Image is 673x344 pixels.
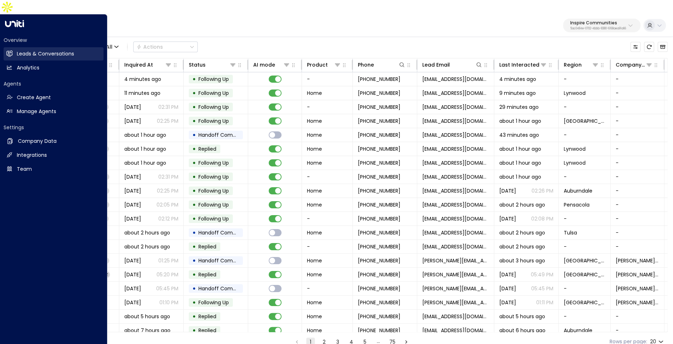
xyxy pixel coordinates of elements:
[358,215,400,222] span: +19293947227
[198,271,216,278] span: Replied
[358,173,400,180] span: +18632299034
[302,240,353,253] td: -
[4,91,104,104] a: Create Agent
[358,76,400,83] span: +17089214367
[192,324,196,336] div: •
[358,271,400,278] span: +19802152132
[198,159,229,166] span: Following Up
[158,215,178,222] p: 02:12 PM
[17,165,32,173] h2: Team
[358,229,400,236] span: +19182105874
[532,187,553,194] p: 02:26 PM
[499,131,539,139] span: 43 minutes ago
[106,44,112,50] span: All
[499,117,541,125] span: about 1 hour ago
[157,201,178,208] p: 02:05 PM
[559,212,611,226] td: -
[192,73,196,85] div: •
[616,271,659,278] span: Hudson Advantage
[616,285,659,292] span: Hudson Advantage
[422,285,489,292] span: brian@hudsonadvantage.com
[307,89,322,97] span: Home
[531,285,553,292] p: 05:45 PM
[124,60,153,69] div: Inquired At
[564,159,586,166] span: Lynwood
[499,285,516,292] span: Aug 04, 2025
[422,60,450,69] div: Lead Email
[611,226,664,239] td: -
[192,129,196,141] div: •
[499,60,539,69] div: Last Interacted
[422,117,489,125] span: bdevdan2@gmail.com
[133,42,198,52] button: Actions
[198,313,216,320] span: Replied
[358,117,400,125] span: +19789961270
[124,173,141,180] span: Aug 06, 2025
[531,215,553,222] p: 02:08 PM
[307,60,328,69] div: Product
[198,145,216,152] span: Replied
[564,327,592,334] span: Auburndale
[358,201,400,208] span: +19293947227
[307,201,322,208] span: Home
[198,243,216,250] span: Replied
[17,50,74,58] h2: Leads & Conversations
[198,229,249,236] span: Handoff Completed
[307,257,322,264] span: Home
[564,271,605,278] span: Concord
[358,60,374,69] div: Phone
[124,145,166,152] span: about 1 hour ago
[611,310,664,323] td: -
[192,185,196,197] div: •
[358,285,400,292] span: +19802152132
[531,271,553,278] p: 05:49 PM
[124,159,166,166] span: about 1 hour ago
[644,42,654,52] span: Refresh
[422,271,489,278] span: brian@hudsonadvantage.com
[124,285,141,292] span: Aug 04, 2025
[307,117,322,125] span: Home
[124,103,141,111] span: Yesterday
[307,229,322,236] span: Home
[307,299,322,306] span: Home
[422,131,489,139] span: retsalbssa23@gmail.com
[124,89,160,97] span: 11 minutes ago
[124,60,172,69] div: Inquired At
[499,215,516,222] span: Aug 12, 2025
[133,42,198,52] div: Button group with a nested menu
[559,72,611,86] td: -
[564,60,582,69] div: Region
[559,100,611,114] td: -
[17,64,39,72] h2: Analytics
[658,42,668,52] button: Archived Leads
[192,282,196,295] div: •
[611,212,664,226] td: -
[124,271,141,278] span: Aug 04, 2025
[611,184,664,198] td: -
[157,117,178,125] p: 02:25 PM
[499,103,539,111] span: 29 minutes ago
[198,257,249,264] span: Handoff Completed
[302,100,353,114] td: -
[570,27,626,30] p: 5ac0484e-0702-4bbb-8380-6168aea91a66
[192,157,196,169] div: •
[198,117,229,125] span: Following Up
[499,201,545,208] span: about 2 hours ago
[158,257,178,264] p: 01:25 PM
[157,271,178,278] p: 05:20 PM
[17,108,56,115] h2: Manage Agents
[159,299,178,306] p: 01:10 PM
[302,212,353,226] td: -
[4,135,104,148] a: Company Data
[198,201,229,208] span: Following Up
[422,313,489,320] span: tilliams_2000@yahoo.com
[189,60,206,69] div: Status
[422,201,489,208] span: michaelangelcastillo13@gmail.com
[307,131,322,139] span: Home
[192,115,196,127] div: •
[611,240,664,253] td: -
[358,159,400,166] span: +17735774249
[611,156,664,170] td: -
[499,243,545,250] span: about 2 hours ago
[17,151,47,159] h2: Integrations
